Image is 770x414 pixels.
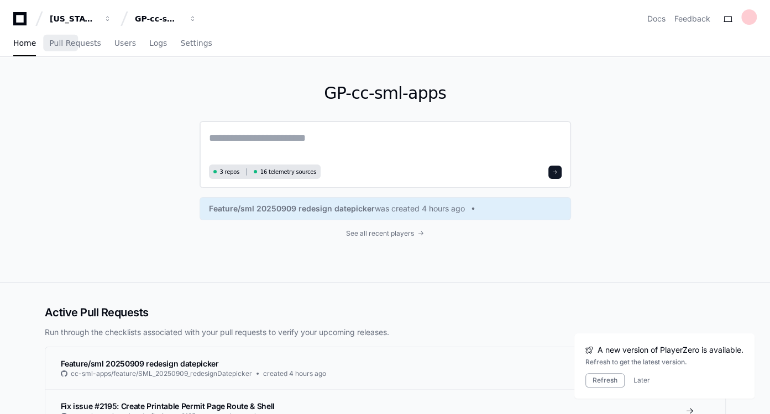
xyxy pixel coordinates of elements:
[180,40,212,46] span: Settings
[149,31,167,56] a: Logs
[633,376,650,385] button: Later
[135,13,182,24] div: GP-cc-sml-apps
[13,31,36,56] a: Home
[45,9,116,29] button: [US_STATE] Pacific
[346,229,414,238] span: See all recent players
[200,229,571,238] a: See all recent players
[45,327,726,338] p: Run through the checklists associated with your pull requests to verify your upcoming releases.
[49,31,101,56] a: Pull Requests
[647,13,666,24] a: Docs
[585,358,743,367] div: Refresh to get the latest version.
[200,83,571,103] h1: GP-cc-sml-apps
[375,203,465,214] span: was created 4 hours ago
[209,203,562,214] a: Feature/sml 20250909 redesign datepickerwas created 4 hours ago
[114,31,136,56] a: Users
[49,40,101,46] span: Pull Requests
[585,373,625,388] button: Refresh
[180,31,212,56] a: Settings
[149,40,167,46] span: Logs
[598,344,743,355] span: A new version of PlayerZero is available.
[209,203,375,214] span: Feature/sml 20250909 redesign datepicker
[45,305,726,320] h2: Active Pull Requests
[114,40,136,46] span: Users
[260,168,316,176] span: 16 telemetry sources
[220,168,240,176] span: 3 repos
[130,9,201,29] button: GP-cc-sml-apps
[45,347,725,389] a: Feature/sml 20250909 redesign datepickercc-sml-apps/feature/SML_20250909_redesignDatepickercreate...
[674,13,710,24] button: Feedback
[50,13,97,24] div: [US_STATE] Pacific
[13,40,36,46] span: Home
[61,359,219,368] span: Feature/sml 20250909 redesign datepicker
[61,401,275,411] span: Fix issue #2195: Create Printable Permit Page Route & Shell
[71,369,252,378] span: cc-sml-apps/feature/SML_20250909_redesignDatepicker
[263,369,326,378] span: created 4 hours ago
